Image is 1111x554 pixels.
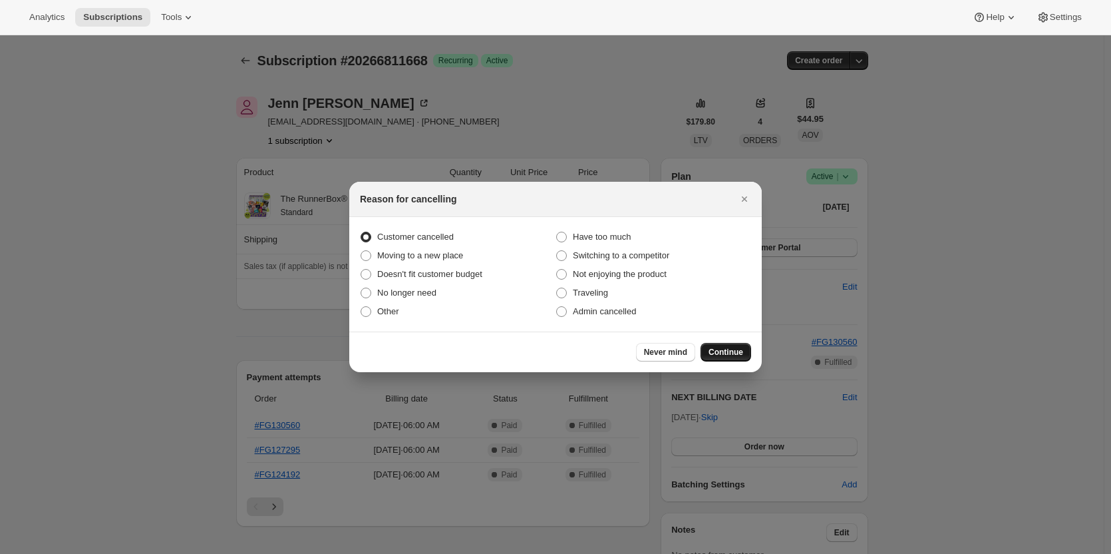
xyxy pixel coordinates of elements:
button: Close [735,190,754,208]
span: Not enjoying the product [573,269,667,279]
span: Tools [161,12,182,23]
span: Subscriptions [83,12,142,23]
button: Help [965,8,1025,27]
span: Settings [1050,12,1082,23]
span: Doesn't fit customer budget [377,269,482,279]
button: Analytics [21,8,73,27]
span: Switching to a competitor [573,250,669,260]
button: Subscriptions [75,8,150,27]
span: Analytics [29,12,65,23]
span: Have too much [573,232,631,242]
button: Settings [1029,8,1090,27]
span: No longer need [377,288,436,298]
span: Customer cancelled [377,232,454,242]
button: Never mind [636,343,695,362]
span: Never mind [644,347,687,358]
button: Tools [153,8,203,27]
span: Other [377,306,399,316]
span: Help [986,12,1004,23]
span: Admin cancelled [573,306,636,316]
span: Moving to a new place [377,250,463,260]
button: Continue [701,343,751,362]
h2: Reason for cancelling [360,192,456,206]
span: Continue [709,347,743,358]
span: Traveling [573,288,608,298]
